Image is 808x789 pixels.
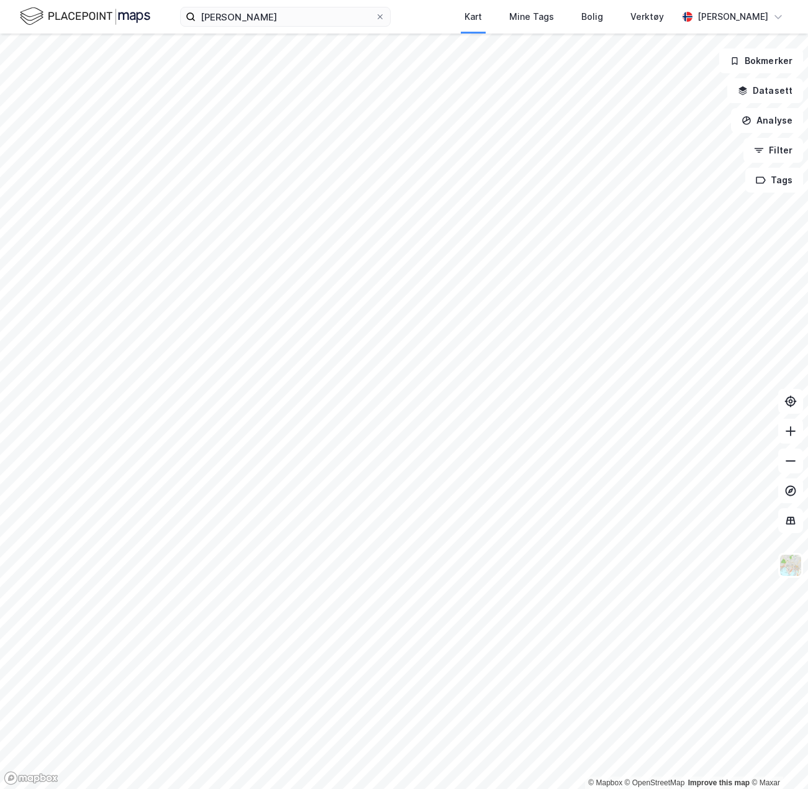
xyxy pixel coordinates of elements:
button: Tags [745,168,803,193]
button: Bokmerker [719,48,803,73]
div: Kart [465,9,482,24]
button: Filter [743,138,803,163]
div: [PERSON_NAME] [697,9,768,24]
iframe: Chat Widget [746,729,808,789]
a: OpenStreetMap [625,778,685,787]
img: Z [779,554,802,577]
div: Bolig [581,9,603,24]
button: Datasett [727,78,803,103]
div: Verktøy [630,9,664,24]
a: Mapbox homepage [4,771,58,785]
a: Improve this map [688,778,750,787]
div: Kontrollprogram for chat [746,729,808,789]
img: logo.f888ab2527a4732fd821a326f86c7f29.svg [20,6,150,27]
input: Søk på adresse, matrikkel, gårdeiere, leietakere eller personer [196,7,375,26]
div: Mine Tags [509,9,554,24]
a: Mapbox [588,778,622,787]
button: Analyse [731,108,803,133]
